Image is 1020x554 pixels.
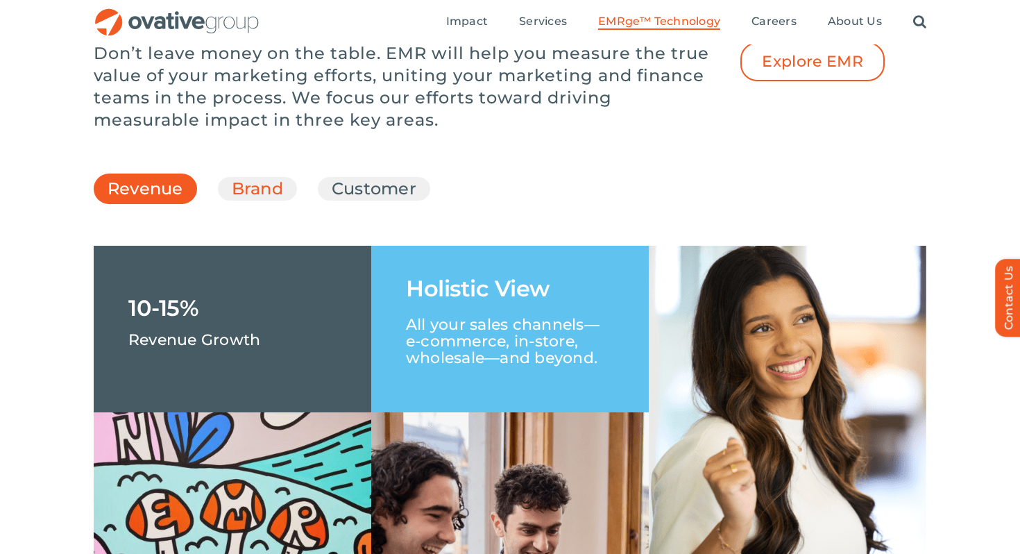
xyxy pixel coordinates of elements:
[94,170,926,208] ul: Post Filters
[598,15,720,30] a: EMRge™ Technology
[128,297,198,319] h1: 10-15%
[108,177,183,208] a: Revenue
[519,15,567,30] a: Services
[232,177,283,201] a: Brand
[446,15,488,30] a: Impact
[128,319,260,347] p: Revenue Growth
[332,177,416,201] a: Customer
[828,15,882,28] span: About Us
[519,15,567,28] span: Services
[751,15,797,30] a: Careers
[751,15,797,28] span: Careers
[406,300,614,367] p: All your sales channels—e-commerce, in-store, wholesale—and beyond.
[913,15,926,30] a: Search
[828,15,882,30] a: About Us
[94,7,260,20] a: OG_Full_horizontal_RGB
[598,15,720,28] span: EMRge™ Technology
[94,42,718,131] p: Don’t leave money on the table. EMR will help you measure the true value of your marketing effort...
[740,42,885,81] a: Explore EMR
[762,53,863,71] span: Explore EMR
[446,15,488,28] span: Impact
[406,278,550,300] h1: Holistic View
